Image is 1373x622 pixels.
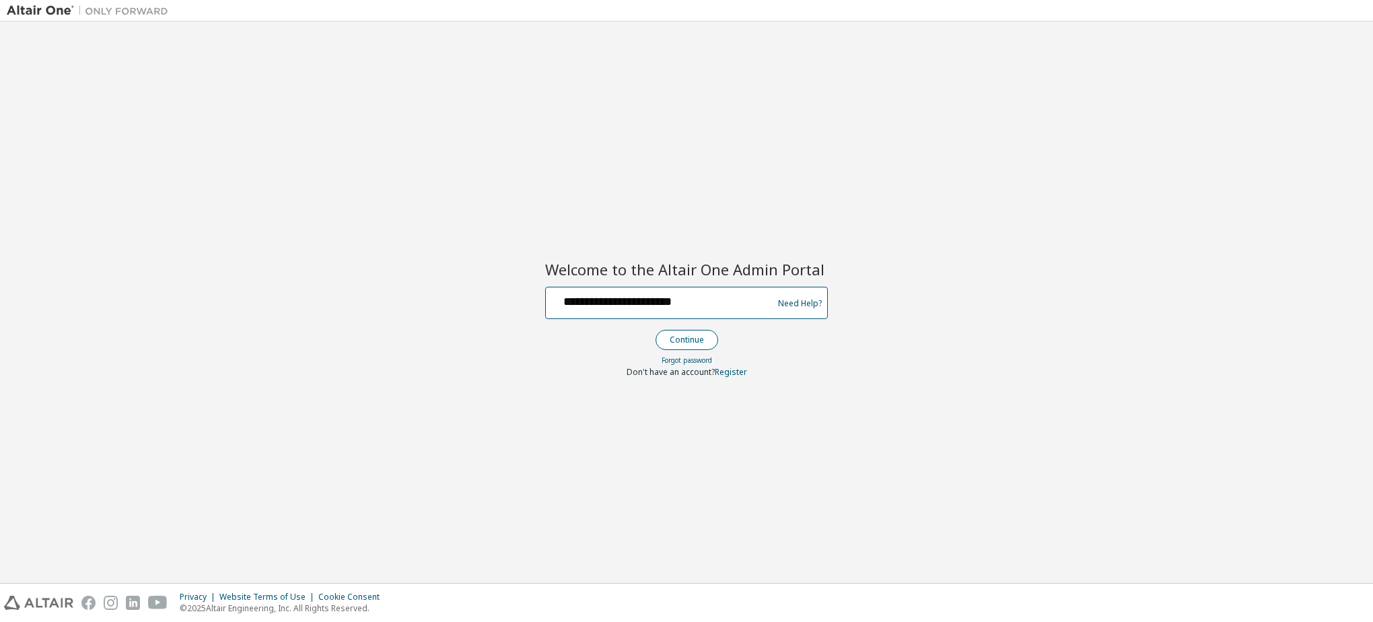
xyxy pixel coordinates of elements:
a: Need Help? [778,303,822,304]
span: Don't have an account? [627,366,715,378]
img: Altair One [7,4,175,18]
div: Cookie Consent [318,592,388,602]
div: Website Terms of Use [219,592,318,602]
div: Privacy [180,592,219,602]
button: Continue [656,330,718,350]
h2: Welcome to the Altair One Admin Portal [545,260,828,279]
img: facebook.svg [81,596,96,610]
img: youtube.svg [148,596,168,610]
p: © 2025 Altair Engineering, Inc. All Rights Reserved. [180,602,388,614]
a: Register [715,366,747,378]
a: Forgot password [662,355,712,365]
img: instagram.svg [104,596,118,610]
img: altair_logo.svg [4,596,73,610]
img: linkedin.svg [126,596,140,610]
